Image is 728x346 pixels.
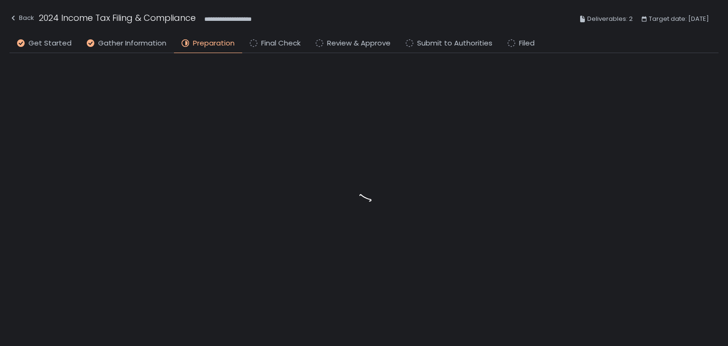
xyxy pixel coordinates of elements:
span: Review & Approve [327,38,391,49]
span: Target date: [DATE] [649,13,709,25]
div: Back [9,12,34,24]
button: Back [9,11,34,27]
span: Get Started [28,38,72,49]
span: Deliverables: 2 [587,13,633,25]
span: Submit to Authorities [417,38,492,49]
span: Gather Information [98,38,166,49]
span: Filed [519,38,535,49]
h1: 2024 Income Tax Filing & Compliance [39,11,196,24]
span: Preparation [193,38,235,49]
span: Final Check [261,38,300,49]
